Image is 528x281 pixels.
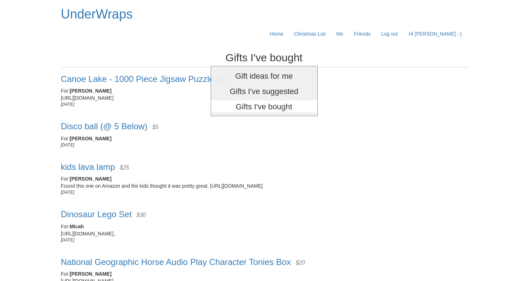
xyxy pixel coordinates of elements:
a: Me [331,25,348,43]
a: UnderWraps [61,7,133,21]
a: kids lava lamp $25 [61,162,467,172]
h2: Gifts I've bought [211,100,317,112]
div: [URL][DOMAIN_NAME].. [61,230,467,237]
a: Disco ball (@ 5 Below) $5 [61,122,467,131]
div: [DATE] [61,142,467,148]
div: [DATE] [61,237,467,243]
small: $20 [296,257,305,266]
div: For: [61,223,467,230]
span: kids lava lamp [61,162,115,172]
strong: [PERSON_NAME] [70,88,111,94]
span: Disco ball (@ 5 Below) [61,121,148,131]
a: National Geographic Horse Audio Play Character Tonies Box $20 [61,257,467,267]
h2: Gifts I've suggested [211,85,317,97]
div: For: [61,135,467,142]
span: Dinosaur Lego Set [61,209,132,219]
small: $25 [120,162,129,171]
strong: Micah [70,224,84,229]
div: For: [61,270,467,277]
a: Friends [349,25,376,43]
small: $30 [137,210,146,218]
h2: Gifts I've bought [61,50,467,67]
a: Canoe Lake - 1000 Piece Jigsaw Puzzle $12 [61,74,467,84]
strong: [PERSON_NAME] [70,271,111,277]
a: Hi [PERSON_NAME] :-) [403,25,467,43]
h2: Gift ideas for me [211,70,317,82]
a: Dinosaur Lego Set $30 [61,210,467,219]
strong: [PERSON_NAME] [70,136,111,141]
a: Log out [376,25,403,43]
div: [DATE] [61,102,467,108]
a: Christmas List [289,25,331,43]
div: Found this one on Amazon and the kids thought it was pretty great. [URL][DOMAIN_NAME] [61,182,467,189]
span: National Geographic Horse Audio Play Character Tonies Box [61,257,291,267]
div: [DATE] [61,189,467,196]
div: [URL][DOMAIN_NAME] [61,94,467,102]
a: Home [265,25,288,43]
span: Canoe Lake - 1000 Piece Jigsaw Puzzle [61,74,214,84]
div: For: [61,87,467,94]
div: For: [61,175,467,182]
small: $5 [152,122,158,130]
strong: [PERSON_NAME] [70,176,111,182]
